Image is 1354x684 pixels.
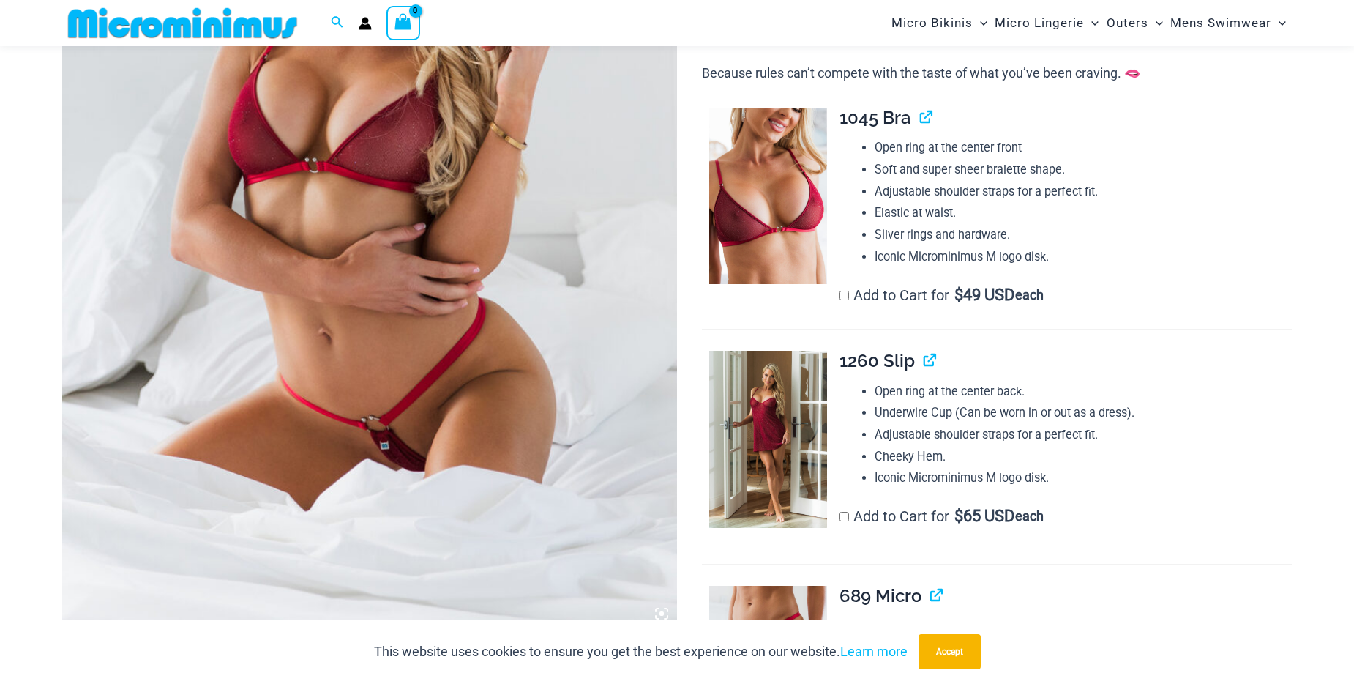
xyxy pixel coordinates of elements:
img: Guilty Pleasures Red 1260 Slip [709,351,827,528]
a: Account icon link [359,17,372,30]
span: Micro Bikinis [891,4,973,42]
li: Iconic Microminimus M logo disk. [875,467,1292,489]
span: Outers [1107,4,1148,42]
a: View Shopping Cart, empty [386,6,420,40]
li: Soft and super sheer bralette shape. [875,159,1292,181]
a: Micro BikinisMenu ToggleMenu Toggle [888,4,991,42]
span: 49 USD [954,288,1014,302]
label: Add to Cart for [839,508,1044,525]
a: Micro LingerieMenu ToggleMenu Toggle [991,4,1102,42]
span: Mens Swimwear [1170,4,1271,42]
span: 689 Micro [839,585,921,606]
li: Adjustable shoulder straps for a perfect fit. [875,424,1292,446]
li: Iconic Microminimus M logo disk. [875,246,1292,268]
span: 65 USD [954,509,1014,524]
a: Mens SwimwearMenu ToggleMenu Toggle [1167,4,1290,42]
span: each [1015,509,1044,524]
span: $ [954,286,963,304]
span: 1260 Slip [839,350,915,371]
a: Learn more [840,644,908,659]
label: Add to Cart for [839,286,1044,304]
button: Accept [919,634,981,669]
span: Menu Toggle [1084,4,1099,42]
a: Search icon link [331,14,344,32]
li: Adjustable shoulder straps for a perfect fit. [875,181,1292,203]
li: Underwire Cup (Can be worn in or out as a dress). [875,402,1292,424]
li: Large open ring which holds the micro panel at the front. [875,616,1292,638]
a: OutersMenu ToggleMenu Toggle [1103,4,1167,42]
input: Add to Cart for$65 USD each [839,512,849,521]
li: Elastic at waist. [875,202,1292,224]
img: MM SHOP LOGO FLAT [62,7,303,40]
li: Silver rings and hardware. [875,224,1292,246]
nav: Site Navigation [886,2,1292,44]
span: Micro Lingerie [995,4,1084,42]
img: Guilty Pleasures Red 1045 Bra [709,108,827,285]
span: Menu Toggle [1148,4,1163,42]
span: $ [954,507,963,525]
li: Open ring at the center front [875,137,1292,159]
span: 1045 Bra [839,107,911,128]
input: Add to Cart for$49 USD each [839,291,849,300]
span: each [1015,288,1044,302]
p: This website uses cookies to ensure you get the best experience on our website. [374,641,908,663]
span: Menu Toggle [973,4,987,42]
span: Menu Toggle [1271,4,1286,42]
li: Cheeky Hem. [875,446,1292,468]
li: Open ring at the center back. [875,381,1292,403]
